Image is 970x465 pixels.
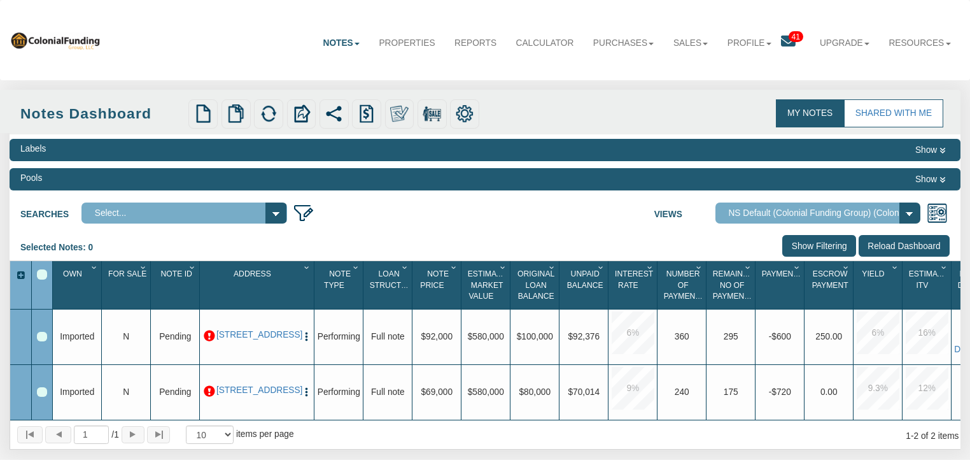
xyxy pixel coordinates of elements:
div: Row 2, Row Selection Checkbox [37,387,47,397]
img: copy.png [227,104,245,123]
a: Purchases [584,27,664,59]
div: Select All [37,269,47,280]
div: Column Menu [939,261,951,273]
div: Sort None [856,266,902,304]
span: N [123,332,129,341]
img: edit_filter_icon.png [293,203,314,224]
div: Sort None [202,266,314,304]
div: 6.0 [857,311,899,354]
span: Estimated Market Value [468,269,512,301]
div: Own Sort None [55,266,101,304]
span: Escrow Payment [812,269,848,289]
div: Payment(P&I) Sort None [758,266,804,304]
img: refresh.png [260,104,278,123]
div: Note Type Sort None [317,266,363,304]
label: Searches [20,203,81,221]
a: Upgrade [810,27,880,59]
span: Pending [159,332,191,341]
div: Sort None [55,266,101,304]
button: Page to first [17,426,43,444]
span: 0.00 [820,387,838,397]
a: Properties [369,27,445,59]
div: Sort None [905,266,951,304]
div: Column Menu [351,261,363,273]
div: Column Menu [596,261,608,273]
input: Reload Dashboard [859,235,950,257]
a: 41 [781,27,810,60]
a: Resources [879,27,960,59]
span: Original Loan Balance [517,269,554,301]
span: Interest Rate [615,269,653,289]
div: Column Menu [792,261,804,273]
div: Unpaid Balance Sort None [562,266,608,304]
span: Pending [159,387,191,397]
input: Selected page [74,426,109,444]
div: Sort None [464,266,510,304]
span: -$600 [769,332,791,341]
div: Column Menu [138,261,150,273]
span: For Sale [108,269,146,278]
a: Sales [664,27,718,59]
span: Own [63,269,82,278]
button: Show [911,143,950,158]
a: Profile [718,27,781,59]
button: Show [911,172,950,187]
div: Pools [20,172,42,185]
span: $69,000 [421,387,453,397]
div: Sort None [317,266,363,304]
span: Payment(P&I) [762,269,816,278]
span: 295 [724,332,738,341]
div: Sort None [562,266,608,304]
div: Sort None [153,266,199,304]
div: Escrow Payment Sort None [807,266,853,304]
span: Performing [318,332,360,341]
span: $580,000 [468,387,504,397]
span: -$720 [769,387,791,397]
img: export.svg [292,104,311,123]
div: Column Menu [547,261,559,273]
input: Show Filtering [782,235,856,257]
span: Unpaid Balance [567,269,603,289]
div: Interest Rate Sort None [611,266,657,304]
label: Views [654,203,715,221]
span: items per page [236,429,294,439]
img: new.png [194,104,213,123]
div: Note Price Sort None [415,266,461,304]
abbr: through [911,431,914,441]
button: Page back [45,426,71,444]
span: 1 [111,429,118,441]
span: 250.00 [815,332,842,341]
span: $92,000 [421,332,453,341]
span: 41 [789,31,803,42]
span: Note Type [324,269,351,289]
div: Sort None [366,266,412,304]
span: 175 [724,387,738,397]
div: Column Menu [400,261,412,273]
a: 0001 B Lafayette Ave, Baltimore, MD, 21202 [216,385,298,396]
img: for_sale.png [423,104,441,123]
div: 6.0 [612,311,654,354]
button: Press to open the note menu [301,330,312,343]
div: Column Menu [302,261,314,273]
a: 0001 B Lafayette Ave, Baltimore, MD, 21202 [216,330,298,340]
span: Imported [60,332,94,341]
button: Page forward [122,426,144,444]
div: Expand All [10,269,31,282]
div: Column Menu [890,261,902,273]
span: Estimated Itv [909,269,953,289]
button: Press to open the note menu [301,385,312,398]
div: Note Id Sort None [153,266,199,304]
div: Sort None [513,266,559,304]
div: Number Of Payments Sort None [660,266,706,304]
div: Row 1, Row Selection Checkbox [37,332,47,342]
div: Column Menu [645,261,657,273]
span: Address [234,269,271,278]
span: Number Of Payments [664,269,705,301]
span: N [123,387,129,397]
div: Sort None [807,266,853,304]
span: Remaining No Of Payments [713,269,757,301]
span: 1 2 of 2 items [906,431,959,441]
div: Estimated Market Value Sort None [464,266,510,304]
div: Column Menu [743,261,755,273]
div: Sort None [415,266,461,304]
